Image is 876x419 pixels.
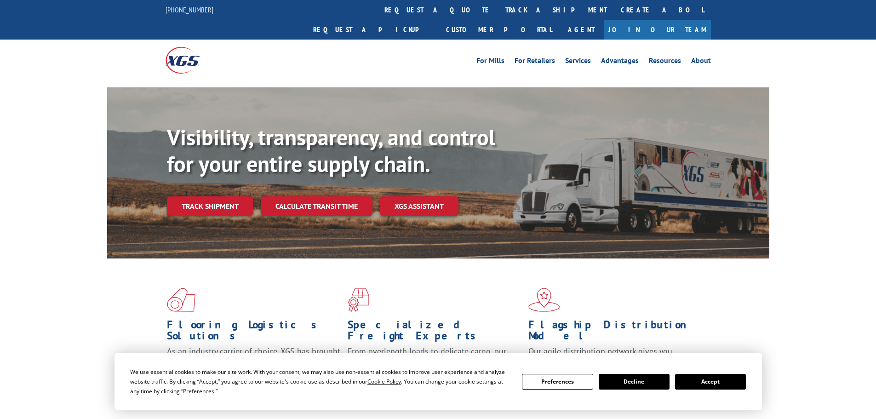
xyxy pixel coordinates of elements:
[183,387,214,395] span: Preferences
[675,374,746,390] button: Accept
[367,378,401,385] span: Cookie Policy
[565,57,591,67] a: Services
[604,20,711,40] a: Join Our Team
[306,20,439,40] a: Request a pickup
[476,57,504,67] a: For Mills
[528,319,702,346] h1: Flagship Distribution Model
[559,20,604,40] a: Agent
[348,288,369,312] img: xgs-icon-focused-on-flooring-red
[348,346,521,387] p: From overlength loads to delicate cargo, our experienced staff knows the best way to move your fr...
[261,196,372,216] a: Calculate transit time
[167,346,340,379] span: As an industry carrier of choice, XGS has brought innovation and dedication to flooring logistics...
[528,346,698,367] span: Our agile distribution network gives you nationwide inventory management on demand.
[130,367,511,396] div: We use essential cookies to make our site work. With your consent, we may also use non-essential ...
[167,196,253,216] a: Track shipment
[522,374,593,390] button: Preferences
[167,123,495,178] b: Visibility, transparency, and control for your entire supply chain.
[115,353,762,410] div: Cookie Consent Prompt
[649,57,681,67] a: Resources
[515,57,555,67] a: For Retailers
[691,57,711,67] a: About
[348,319,521,346] h1: Specialized Freight Experts
[528,288,560,312] img: xgs-icon-flagship-distribution-model-red
[166,5,213,14] a: [PHONE_NUMBER]
[439,20,559,40] a: Customer Portal
[380,196,458,216] a: XGS ASSISTANT
[167,319,341,346] h1: Flooring Logistics Solutions
[599,374,670,390] button: Decline
[167,288,195,312] img: xgs-icon-total-supply-chain-intelligence-red
[601,57,639,67] a: Advantages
